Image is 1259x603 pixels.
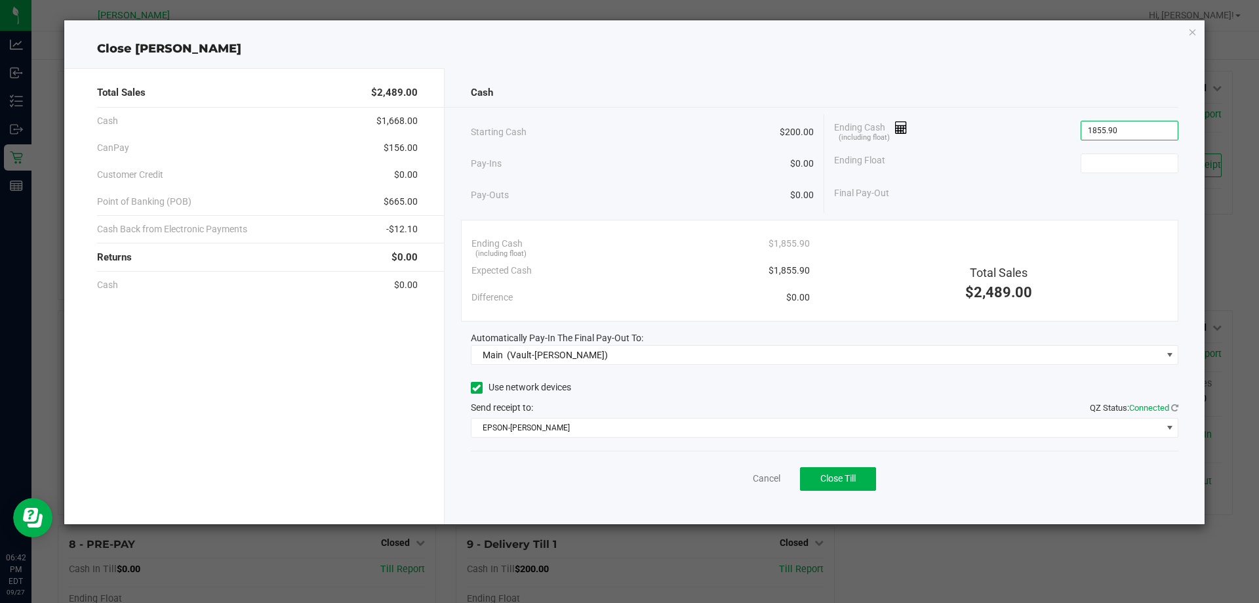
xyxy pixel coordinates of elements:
[471,188,509,202] span: Pay-Outs
[376,114,418,128] span: $1,668.00
[471,291,513,304] span: Difference
[839,133,890,144] span: (including float)
[97,114,118,128] span: Cash
[13,498,52,537] iframe: Resource center
[471,419,1162,437] span: EPSON-[PERSON_NAME]
[394,168,418,182] span: $0.00
[834,154,885,173] span: Ending Float
[371,85,418,100] span: $2,489.00
[471,237,523,251] span: Ending Cash
[790,157,814,171] span: $0.00
[391,250,418,265] span: $0.00
[780,125,814,139] span: $200.00
[394,278,418,292] span: $0.00
[820,473,856,484] span: Close Till
[97,195,191,209] span: Point of Banking (POB)
[97,141,129,155] span: CanPay
[970,266,1028,280] span: Total Sales
[97,243,418,272] div: Returns
[471,157,502,171] span: Pay-Ins
[97,222,247,236] span: Cash Back from Electronic Payments
[471,264,532,278] span: Expected Cash
[834,121,908,140] span: Ending Cash
[790,188,814,202] span: $0.00
[483,350,503,360] span: Main
[384,141,418,155] span: $156.00
[1129,403,1169,413] span: Connected
[507,350,608,360] span: (Vault-[PERSON_NAME])
[800,467,876,491] button: Close Till
[471,381,571,394] label: Use network devices
[384,195,418,209] span: $665.00
[64,40,1205,58] div: Close [PERSON_NAME]
[471,402,533,413] span: Send receipt to:
[471,333,643,343] span: Automatically Pay-In The Final Pay-Out To:
[471,125,527,139] span: Starting Cash
[97,168,163,182] span: Customer Credit
[769,264,810,278] span: $1,855.90
[769,237,810,251] span: $1,855.90
[471,85,493,100] span: Cash
[97,278,118,292] span: Cash
[475,249,527,260] span: (including float)
[965,284,1032,301] span: $2,489.00
[786,291,810,304] span: $0.00
[1090,403,1178,413] span: QZ Status:
[97,85,146,100] span: Total Sales
[834,186,889,200] span: Final Pay-Out
[753,472,780,486] a: Cancel
[386,222,418,236] span: -$12.10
